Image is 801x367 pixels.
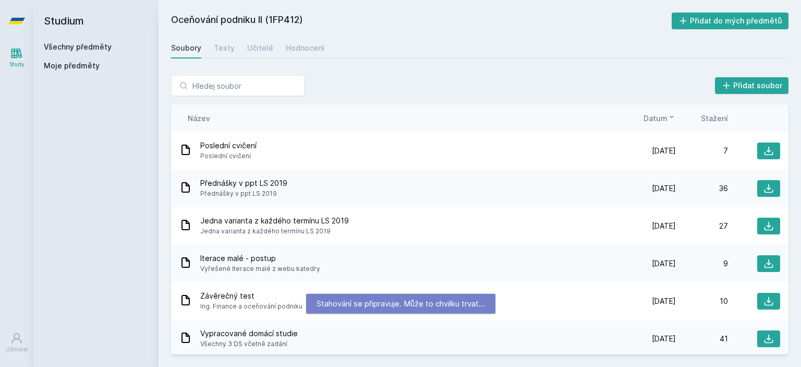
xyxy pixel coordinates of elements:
button: Přidat do mých předmětů [672,13,789,29]
div: Uživatel [6,346,28,353]
button: Název [188,113,210,124]
span: Jedna varianta z každého termínu LS 2019 [200,216,349,226]
a: Všechny předměty [44,42,112,51]
div: 41 [676,334,728,344]
button: Datum [644,113,676,124]
div: 27 [676,221,728,231]
span: [DATE] [652,296,676,306]
span: Poslední cvičení [200,151,257,161]
a: Učitelé [247,38,273,58]
div: Hodnocení [286,43,324,53]
span: Datum [644,113,667,124]
h2: Oceňování podniku II (1FP412) [171,13,672,29]
span: [DATE] [652,258,676,269]
div: 7 [676,146,728,156]
div: 36 [676,183,728,194]
span: Moje předměty [44,61,100,71]
span: Iterace malé - postup [200,253,320,264]
span: Jedna varianta z každého termínu LS 2019 [200,226,349,236]
span: Poslední cvičení [200,140,257,151]
span: [DATE] [652,334,676,344]
span: Ing. Finance a oceňování podniku [200,301,302,312]
span: Přednášky v ppt LS 2019 [200,188,287,199]
span: Přednášky v ppt LS 2019 [200,178,287,188]
div: Stahování se připravuje. Může to chvilku trvat… [306,294,495,314]
a: Uživatel [2,327,31,359]
div: Testy [214,43,235,53]
a: Study [2,42,31,74]
div: 10 [676,296,728,306]
div: Study [9,61,25,68]
span: [DATE] [652,146,676,156]
div: 9 [676,258,728,269]
button: Stažení [701,113,728,124]
a: Soubory [171,38,201,58]
span: [DATE] [652,221,676,231]
div: Učitelé [247,43,273,53]
a: Hodnocení [286,38,324,58]
span: Závěrečný test [200,291,302,301]
span: Vyřešené Iterace malé z webu katedry [200,264,320,274]
span: [DATE] [652,183,676,194]
span: Vypracované domácí studie [200,328,298,339]
div: Soubory [171,43,201,53]
a: Testy [214,38,235,58]
button: Přidat soubor [715,77,789,94]
input: Hledej soubor [171,75,305,96]
span: Všechny 3 DS včetně zadání [200,339,298,349]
